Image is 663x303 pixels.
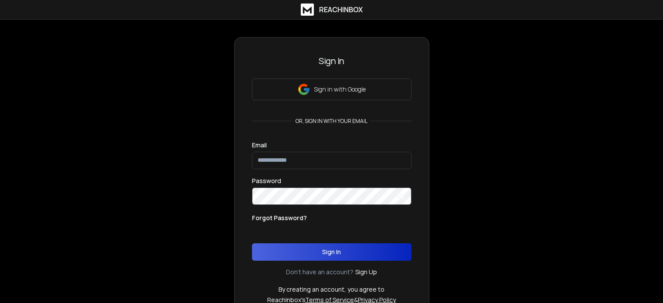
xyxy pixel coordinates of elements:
p: Forgot Password? [252,214,307,222]
a: ReachInbox [301,3,363,16]
p: Sign in with Google [314,85,366,94]
p: or, sign in with your email [292,118,371,125]
h3: Sign In [252,55,411,67]
a: Sign Up [355,268,377,276]
h1: ReachInbox [319,4,363,15]
button: Sign In [252,243,411,261]
img: logo [301,3,314,16]
p: By creating an account, you agree to [279,285,384,294]
label: Email [252,142,267,148]
p: Don't have an account? [286,268,354,276]
button: Sign in with Google [252,78,411,100]
label: Password [252,178,281,184]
